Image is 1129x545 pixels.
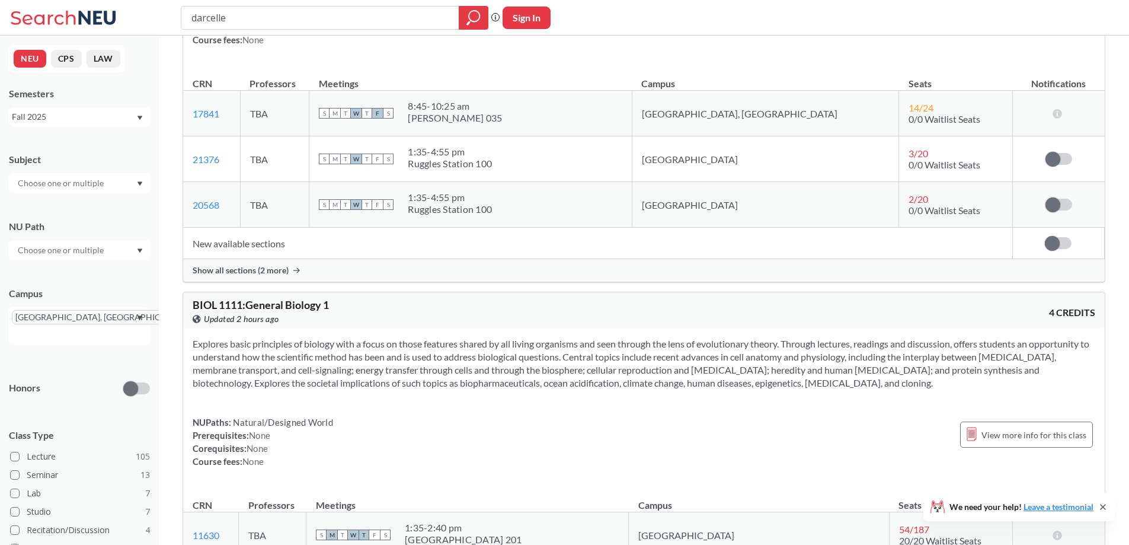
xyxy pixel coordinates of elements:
[240,91,309,136] td: TBA
[466,9,481,26] svg: magnifying glass
[12,110,136,123] div: Fall 2025
[372,199,383,210] span: F
[372,108,383,119] span: F
[12,310,200,324] span: [GEOGRAPHIC_DATA], [GEOGRAPHIC_DATA]X to remove pill
[239,487,306,512] th: Professors
[193,108,219,119] a: 17841
[369,530,380,540] span: F
[319,154,330,164] span: S
[629,487,889,512] th: Campus
[1012,65,1104,91] th: Notifications
[9,381,40,395] p: Honors
[383,199,394,210] span: S
[242,456,264,467] span: None
[359,530,369,540] span: T
[193,416,333,468] div: NUPaths: Prerequisites: Corequisites: Course fees:
[193,530,219,541] a: 11630
[9,307,150,345] div: [GEOGRAPHIC_DATA], [GEOGRAPHIC_DATA]X to remove pillDropdown arrow
[137,248,143,253] svg: Dropdown arrow
[193,298,329,311] span: BIOL 1111 : General Biology 1
[909,193,928,205] span: 2 / 20
[348,530,359,540] span: W
[316,530,327,540] span: S
[193,77,212,90] div: CRN
[12,176,111,190] input: Choose one or multiple
[632,91,899,136] td: [GEOGRAPHIC_DATA], [GEOGRAPHIC_DATA]
[408,146,492,158] div: 1:35 - 4:55 pm
[330,154,340,164] span: M
[408,100,502,112] div: 8:45 - 10:25 am
[193,199,219,211] a: 20568
[306,487,629,512] th: Meetings
[380,530,391,540] span: S
[309,65,632,91] th: Meetings
[351,199,362,210] span: W
[10,522,150,538] label: Recitation/Discussion
[145,524,150,537] span: 4
[909,113,980,125] span: 0/0 Waitlist Seats
[9,287,150,300] div: Campus
[193,337,1095,390] section: Explores basic principles of biology with a focus on those features shared by all living organism...
[405,522,522,534] div: 1:35 - 2:40 pm
[362,154,372,164] span: T
[362,108,372,119] span: T
[9,87,150,100] div: Semesters
[10,467,150,483] label: Seminar
[1049,306,1095,319] span: 4 CREDITS
[889,487,1012,512] th: Seats
[408,203,492,215] div: Ruggles Station 100
[899,524,929,535] span: 54 / 187
[87,50,120,68] button: LAW
[337,530,348,540] span: T
[140,468,150,482] span: 13
[137,116,143,120] svg: Dropdown arrow
[327,530,337,540] span: M
[10,504,150,519] label: Studio
[340,154,351,164] span: T
[351,108,362,119] span: W
[145,505,150,518] span: 7
[10,449,150,464] label: Lecture
[909,159,980,170] span: 0/0 Waitlist Seats
[632,65,899,91] th: Campus
[9,220,150,233] div: NU Path
[503,7,551,29] button: Sign In
[240,65,309,91] th: Professors
[632,136,899,182] td: [GEOGRAPHIC_DATA]
[330,108,340,119] span: M
[909,102,933,113] span: 14 / 24
[9,429,150,442] span: Class Type
[183,228,1012,259] td: New available sections
[240,136,309,182] td: TBA
[10,486,150,501] label: Lab
[372,154,383,164] span: F
[340,199,351,210] span: T
[204,313,279,326] span: Updated 2 hours ago
[319,108,330,119] span: S
[981,428,1086,442] span: View more info for this class
[9,107,150,126] div: Fall 2025Dropdown arrow
[249,430,270,441] span: None
[136,450,150,463] span: 105
[242,34,264,45] span: None
[909,148,928,159] span: 3 / 20
[340,108,351,119] span: T
[12,243,111,257] input: Choose one or multiple
[193,499,212,512] div: CRN
[899,65,1012,91] th: Seats
[383,154,394,164] span: S
[408,112,502,124] div: [PERSON_NAME] 035
[949,503,1093,511] span: We need your help!
[408,158,492,170] div: Ruggles Station 100
[9,240,150,260] div: Dropdown arrow
[14,50,46,68] button: NEU
[137,315,143,320] svg: Dropdown arrow
[632,182,899,228] td: [GEOGRAPHIC_DATA]
[362,199,372,210] span: T
[193,265,289,276] span: Show all sections (2 more)
[459,6,488,30] div: magnifying glass
[9,173,150,193] div: Dropdown arrow
[1024,502,1093,512] a: Leave a testimonial
[145,487,150,500] span: 7
[240,182,309,228] td: TBA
